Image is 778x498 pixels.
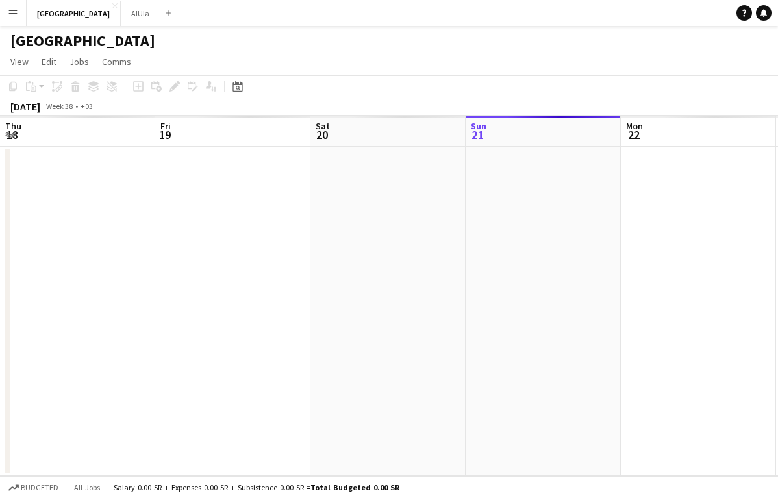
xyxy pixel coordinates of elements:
span: Edit [42,56,56,68]
a: Edit [36,53,62,70]
a: Comms [97,53,136,70]
button: AlUla [121,1,160,26]
span: Jobs [69,56,89,68]
span: Total Budgeted 0.00 SR [310,482,399,492]
span: Thu [5,120,21,132]
span: 18 [3,127,21,142]
span: Week 38 [43,101,75,111]
div: Salary 0.00 SR + Expenses 0.00 SR + Subsistence 0.00 SR = [114,482,399,492]
a: Jobs [64,53,94,70]
span: 19 [158,127,171,142]
span: Sat [316,120,330,132]
span: View [10,56,29,68]
div: [DATE] [10,100,40,113]
span: Mon [626,120,643,132]
span: Comms [102,56,131,68]
h1: [GEOGRAPHIC_DATA] [10,31,155,51]
button: Budgeted [6,480,60,495]
span: 21 [469,127,486,142]
span: Fri [160,120,171,132]
span: All jobs [71,482,103,492]
span: 20 [314,127,330,142]
a: View [5,53,34,70]
span: Sun [471,120,486,132]
div: +03 [81,101,93,111]
span: 22 [624,127,643,142]
span: Budgeted [21,483,58,492]
button: [GEOGRAPHIC_DATA] [27,1,121,26]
